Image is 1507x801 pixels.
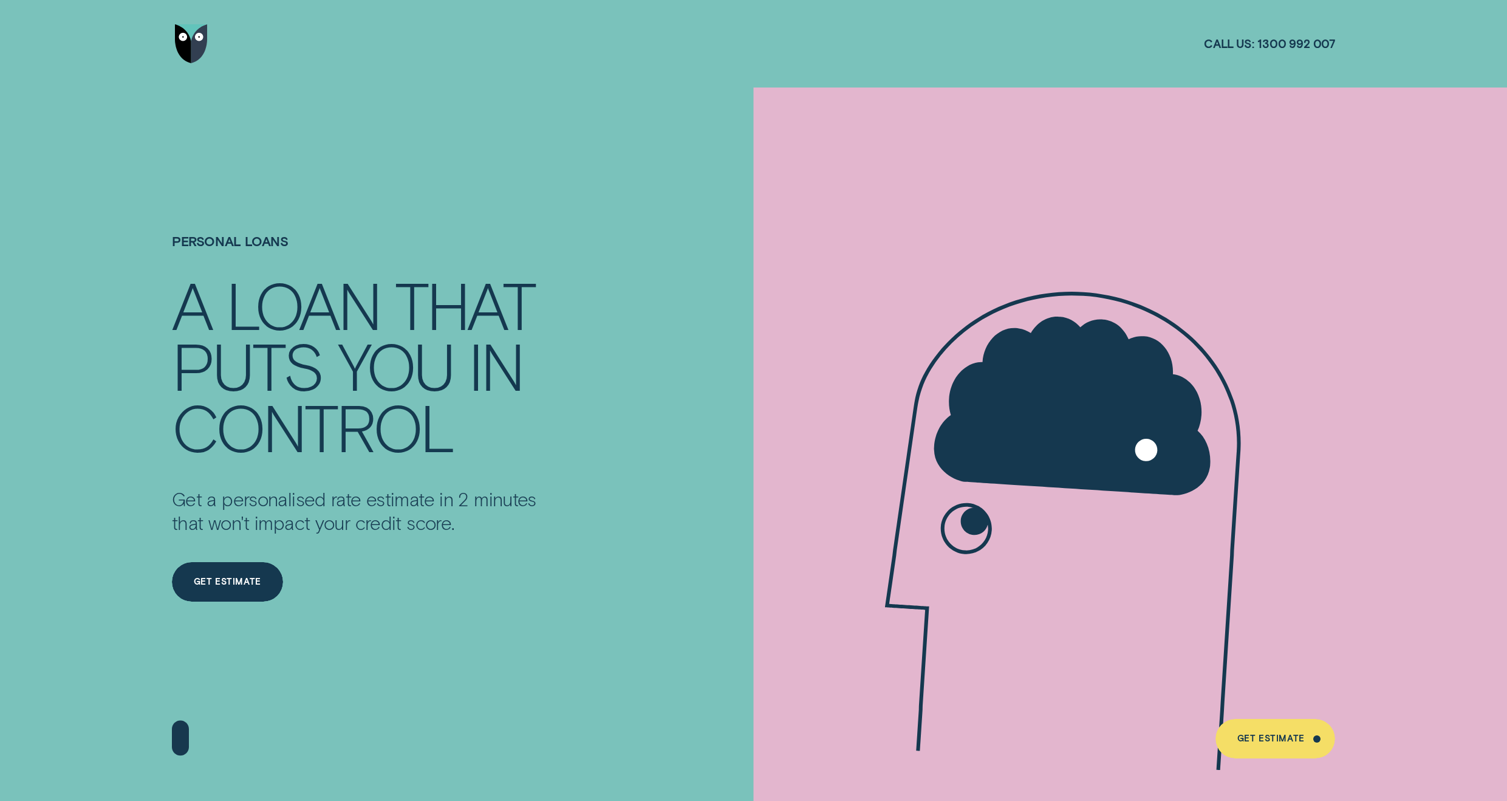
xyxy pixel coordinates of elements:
div: CONTROL [172,396,453,456]
span: Call us: [1204,36,1254,51]
div: IN [468,334,522,395]
h1: Personal Loans [172,233,551,273]
a: Get Estimate [172,562,283,602]
p: Get a personalised rate estimate in 2 minutes that won't impact your credit score. [172,487,551,534]
a: Get Estimate [1215,719,1335,758]
div: YOU [338,334,453,395]
div: PUTS [172,334,323,395]
div: LOAN [226,273,380,334]
span: 1300 992 007 [1257,36,1335,51]
h4: A LOAN THAT PUTS YOU IN CONTROL [172,273,551,456]
div: THAT [395,273,535,334]
div: A [172,273,211,334]
a: Call us:1300 992 007 [1204,36,1335,51]
img: Wisr [175,24,208,64]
